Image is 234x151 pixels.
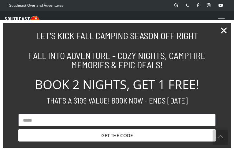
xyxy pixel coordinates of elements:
h2: THAT'S A $199 VALUE! BOOK NOW - ENDS [DATE] [15,97,219,104]
img: Southeast Overland Adventures [5,16,39,25]
h2: LET'S KICK FALL CAMPING SEASON OFF RIGHT [15,31,219,40]
button: GET THE CODE [18,129,216,142]
span: GET THE CODE [101,133,133,138]
h2: BOOK 2 NIGHTS, GET 1 FREE! [15,78,219,91]
p: Southeast Overland Adventures [9,2,63,9]
h2: FALL INTO ADVENTURE - COZY NIGHTS, CAMPFIRE MEMORIES & EPIC DEALS! [15,51,219,69]
a: Close [220,26,228,35]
